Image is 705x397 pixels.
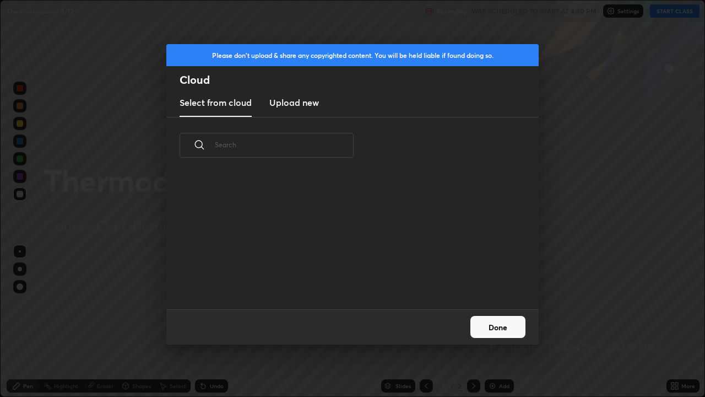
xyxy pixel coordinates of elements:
button: Done [470,316,525,338]
div: grid [166,170,525,309]
h3: Upload new [269,96,319,109]
input: Search [215,121,354,168]
div: Please don't upload & share any copyrighted content. You will be held liable if found doing so. [166,44,539,66]
h3: Select from cloud [180,96,252,109]
h2: Cloud [180,73,539,87]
